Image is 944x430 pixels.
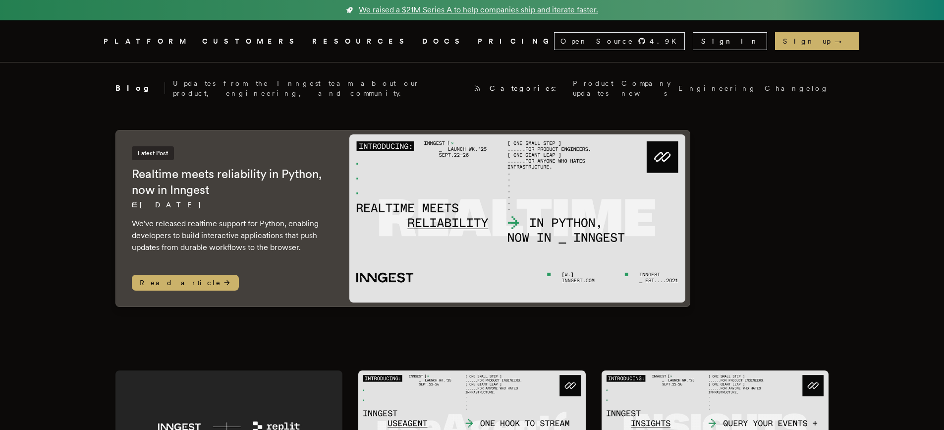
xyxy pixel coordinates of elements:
[202,35,300,48] a: CUSTOMERS
[132,146,174,160] span: Latest Post
[573,78,613,98] a: Product updates
[132,166,330,198] h2: Realtime meets reliability in Python, now in Inngest
[775,32,859,50] a: Sign up
[359,4,598,16] span: We raised a $21M Series A to help companies ship and iterate faster.
[678,83,757,93] a: Engineering
[115,82,165,94] h2: Blog
[621,78,670,98] a: Company news
[115,130,690,307] a: Latest PostRealtime meets reliability in Python, now in Inngest[DATE] We've released realtime sup...
[104,35,190,48] button: PLATFORM
[490,83,565,93] span: Categories:
[650,36,682,46] span: 4.9 K
[765,83,829,93] a: Changelog
[693,32,767,50] a: Sign In
[173,78,466,98] p: Updates from the Inngest team about our product, engineering, and community.
[132,275,239,291] span: Read article
[834,36,851,46] span: →
[560,36,634,46] span: Open Source
[349,134,686,303] img: Featured image for Realtime meets reliability in Python, now in Inngest blog post
[478,35,554,48] a: PRICING
[422,35,466,48] a: DOCS
[76,20,869,62] nav: Global
[132,200,330,210] p: [DATE]
[132,218,330,253] p: We've released realtime support for Python, enabling developers to build interactive applications...
[312,35,410,48] button: RESOURCES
